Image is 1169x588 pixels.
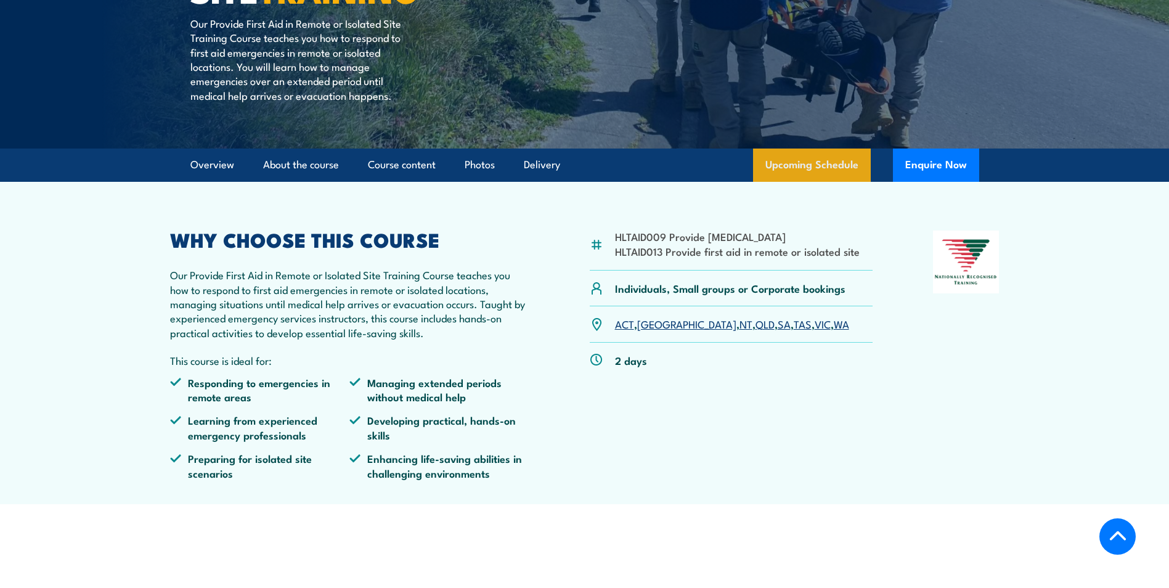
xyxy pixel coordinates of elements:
a: Photos [465,149,495,181]
a: NT [739,316,752,331]
li: Preparing for isolated site scenarios [170,451,350,480]
a: SA [778,316,791,331]
li: HLTAID009 Provide [MEDICAL_DATA] [615,229,860,243]
a: About the course [263,149,339,181]
a: TAS [794,316,812,331]
p: , , , , , , , [615,317,849,331]
p: This course is ideal for: [170,353,530,367]
li: Responding to emergencies in remote areas [170,375,350,404]
a: WA [834,316,849,331]
li: Learning from experienced emergency professionals [170,413,350,442]
p: Individuals, Small groups or Corporate bookings [615,281,845,295]
p: 2 days [615,353,647,367]
a: Overview [190,149,234,181]
a: VIC [815,316,831,331]
button: Enquire Now [893,149,979,182]
a: [GEOGRAPHIC_DATA] [637,316,736,331]
a: Delivery [524,149,560,181]
li: Managing extended periods without medical help [349,375,529,404]
h2: WHY CHOOSE THIS COURSE [170,231,530,248]
li: Enhancing life-saving abilities in challenging environments [349,451,529,480]
a: Upcoming Schedule [753,149,871,182]
li: Developing practical, hands-on skills [349,413,529,442]
img: Nationally Recognised Training logo. [933,231,1000,293]
a: Course content [368,149,436,181]
a: ACT [615,316,634,331]
a: QLD [756,316,775,331]
p: Our Provide First Aid in Remote or Isolated Site Training Course teaches you how to respond to fi... [170,267,530,340]
li: HLTAID013 Provide first aid in remote or isolated site [615,244,860,258]
p: Our Provide First Aid in Remote or Isolated Site Training Course teaches you how to respond to fi... [190,16,415,102]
